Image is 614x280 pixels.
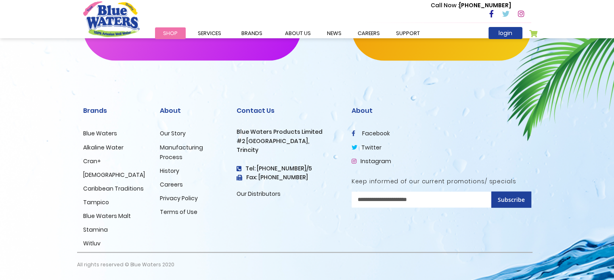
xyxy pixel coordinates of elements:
[237,129,339,135] h3: Blue Waters Products Limited
[352,157,391,165] a: Instagram
[350,27,388,39] a: careers
[491,191,531,207] button: Subscribe
[352,178,531,185] h5: Keep informed of our current promotions/ specials
[237,137,339,144] h3: #2 [GEOGRAPHIC_DATA],
[237,189,281,197] a: Our Distributors
[83,212,131,220] a: Blue Waters Malt
[198,29,221,37] span: Services
[160,207,197,216] a: Terms of Use
[83,184,144,192] a: Caribbean Traditions
[83,107,148,114] h2: Brands
[352,143,381,151] a: twitter
[83,239,101,247] a: Witluv
[83,129,117,137] a: Blue Waters
[83,143,124,151] a: Alkaline Water
[241,29,262,37] span: Brands
[237,107,339,114] h2: Contact Us
[388,27,428,39] a: support
[277,27,319,39] a: about us
[160,107,224,114] h2: About
[163,29,178,37] span: Shop
[319,27,350,39] a: News
[237,174,339,180] h3: Fax: [PHONE_NUMBER]
[237,165,339,172] h4: Tel: [PHONE_NUMBER]/5
[160,194,198,202] a: Privacy Policy
[160,180,183,188] a: Careers
[498,195,525,203] span: Subscribe
[352,107,531,114] h2: About
[431,1,511,10] p: [PHONE_NUMBER]
[431,1,459,9] span: Call Now :
[83,198,109,206] a: Tampico
[83,1,140,37] a: store logo
[237,146,339,153] h3: Trincity
[160,129,186,137] a: Our Story
[488,27,522,39] a: login
[160,143,203,161] a: Manufacturing Process
[77,253,174,276] p: All rights reserved © Blue Waters 2020
[160,166,179,174] a: History
[83,225,108,233] a: Stamina
[83,157,101,165] a: Cran+
[83,170,145,178] a: [DEMOGRAPHIC_DATA]
[352,129,390,137] a: facebook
